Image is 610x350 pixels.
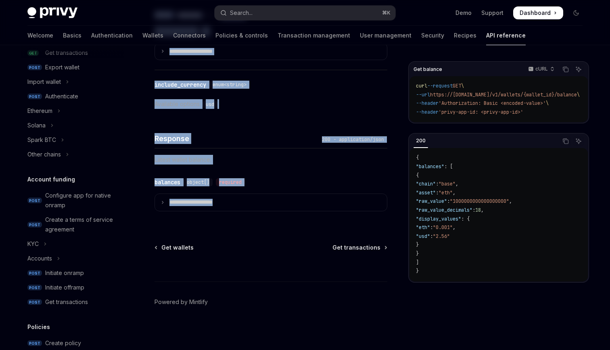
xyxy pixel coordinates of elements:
span: 18 [475,207,481,213]
a: Transaction management [278,26,350,45]
a: POSTInitiate onramp [21,266,124,280]
span: POST [27,285,42,291]
span: \ [461,83,464,89]
button: Ask AI [573,64,584,75]
span: Get transactions [332,244,380,252]
button: Ask AI [573,136,584,146]
span: curl [416,83,427,89]
a: Policies & controls [215,26,268,45]
span: --header [416,100,439,106]
span: { [416,172,419,179]
div: Create a terms of service agreement [45,215,119,234]
a: Authentication [91,26,133,45]
span: : [472,207,475,213]
span: "eth" [416,224,430,231]
span: : [430,233,433,240]
span: "raw_value" [416,198,447,204]
button: Toggle Import wallet section [21,75,124,89]
a: POSTAuthenticate [21,89,124,104]
button: Toggle Ethereum section [21,104,124,118]
div: 200 [414,136,428,146]
a: Security [421,26,444,45]
div: Search... [230,8,253,18]
div: include_currency [155,81,206,89]
span: : [447,198,450,204]
span: enum<string> [213,81,247,88]
span: 'Authorization: Basic <encoded-value>' [439,100,546,106]
div: Create policy [45,338,81,348]
span: POST [27,94,42,100]
span: Get wallets [161,244,194,252]
div: Solana [27,121,46,130]
button: Toggle Other chains section [21,147,124,162]
div: Import wallet [27,77,61,87]
a: Connectors [173,26,206,45]
div: 200 - application/json [319,135,387,144]
span: , [453,224,455,231]
button: Copy the contents from the code block [560,64,571,75]
span: POST [27,340,42,346]
span: "asset" [416,190,436,196]
div: Other chains [27,150,61,159]
span: , [509,198,512,204]
span: POST [27,198,42,204]
span: POST [27,299,42,305]
span: "1000000000000000000" [450,198,509,204]
span: object[] [187,179,209,185]
span: "raw_value_decimals" [416,207,472,213]
span: --request [427,83,453,89]
span: --url [416,92,430,98]
span: "base" [439,181,455,187]
div: Authenticate [45,92,78,101]
img: dark logo [27,7,77,19]
span: , [455,181,458,187]
button: Copy the contents from the code block [560,136,571,146]
span: ⌘ K [382,10,391,16]
span: https://[DOMAIN_NAME]/v1/wallets/{wallet_id}/balance [430,92,577,98]
div: required [216,178,245,186]
a: POSTCreate a terms of service agreement [21,212,124,237]
span: , [481,207,484,213]
div: Available options: [155,99,387,109]
span: } [416,242,419,248]
span: Dashboard [520,9,551,17]
span: , [453,190,455,196]
span: "2.56" [433,233,450,240]
a: User management [360,26,412,45]
a: Powered by Mintlify [155,298,208,306]
span: } [416,250,419,257]
button: cURL [524,62,558,76]
div: balances [155,178,180,186]
span: : [430,224,433,231]
span: { [416,154,419,161]
a: Support [481,9,503,17]
a: Wallets [142,26,163,45]
h4: Response [155,133,319,144]
div: Export wallet [45,62,79,72]
span: "balances" [416,163,444,170]
span: "display_values" [416,216,461,222]
a: API reference [486,26,526,45]
span: \ [546,100,549,106]
div: Spark BTC [27,135,56,145]
p: cURL [535,66,548,72]
div: Initiate offramp [45,283,84,292]
a: Welcome [27,26,53,45]
h5: Policies [27,322,50,332]
span: POST [27,222,42,228]
div: KYC [27,239,39,249]
span: "chain" [416,181,436,187]
div: Initiate onramp [45,268,84,278]
button: Toggle Accounts section [21,251,124,266]
span: --header [416,109,439,115]
span: GET [453,83,461,89]
a: Get transactions [332,244,386,252]
a: Dashboard [513,6,563,19]
a: POSTGet transactions [21,295,124,309]
div: Get transactions [45,297,88,307]
span: Get balance [414,66,442,73]
span: \ [577,92,580,98]
a: Demo [455,9,472,17]
button: Toggle KYC section [21,237,124,251]
span: POST [27,270,42,276]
